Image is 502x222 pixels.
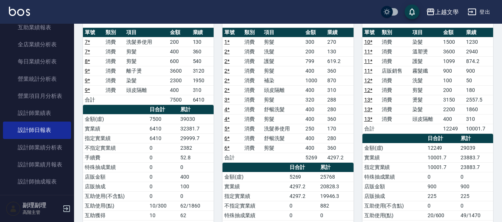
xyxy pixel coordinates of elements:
[124,56,168,66] td: 剪髮
[380,95,411,105] td: 消費
[362,124,380,133] td: 合計
[83,182,148,191] td: 店販抽成
[288,211,318,220] td: 0
[318,172,354,182] td: 25768
[104,37,124,47] td: 消費
[362,191,426,201] td: 店販抽成
[83,95,104,105] td: 合計
[148,124,178,133] td: 6410
[304,114,325,124] td: 400
[191,76,214,85] td: 1950
[325,37,354,47] td: 270
[464,66,493,76] td: 900
[405,4,419,19] button: save
[148,182,178,191] td: 0
[104,85,124,95] td: 消費
[304,66,325,76] td: 400
[262,28,304,37] th: 項目
[6,201,21,216] img: Person
[104,66,124,76] td: 消費
[441,124,465,133] td: 12249
[124,76,168,85] td: 染髮
[262,85,304,95] td: 頭皮隔離
[304,47,325,56] td: 200
[168,76,191,85] td: 2300
[411,37,441,47] td: 染髮
[178,182,214,191] td: 100
[362,28,380,37] th: 單號
[441,114,465,124] td: 400
[380,76,411,85] td: 消費
[380,47,411,56] td: 消費
[441,95,465,105] td: 3150
[464,28,493,37] th: 業績
[441,37,465,47] td: 1500
[380,66,411,76] td: 店販銷售
[148,114,178,124] td: 7500
[465,5,493,19] button: 登出
[222,28,353,163] table: a dense table
[83,114,148,124] td: 金額(虛)
[178,124,214,133] td: 32381.7
[459,172,493,182] td: 0
[426,162,459,172] td: 10001.7
[124,37,168,47] td: 洗髮券使用
[3,53,71,70] a: 每日業績分析表
[288,191,318,201] td: 4297.2
[83,28,104,37] th: 單號
[178,143,214,153] td: 2382
[318,211,354,220] td: 0
[191,28,214,37] th: 業績
[426,134,459,143] th: 日合計
[304,153,325,162] td: 5269
[9,7,30,16] img: Logo
[362,172,426,182] td: 特殊抽成業績
[318,163,354,172] th: 累計
[148,191,178,201] td: 0
[380,105,411,114] td: 消費
[325,56,354,66] td: 619.2
[325,47,354,56] td: 130
[441,56,465,66] td: 1099
[411,47,441,56] td: 溫塑燙
[124,85,168,95] td: 頭皮隔離
[464,105,493,114] td: 1860
[148,143,178,153] td: 0
[464,95,493,105] td: 2557.5
[464,85,493,95] td: 180
[288,172,318,182] td: 5269
[148,162,178,172] td: 0
[262,95,304,105] td: 剪髮
[459,191,493,201] td: 225
[222,172,287,182] td: 金額(虛)
[242,105,262,114] td: 消費
[242,56,262,66] td: 消費
[325,124,354,133] td: 170
[83,143,148,153] td: 不指定實業績
[104,28,124,37] th: 類別
[178,172,214,182] td: 400
[411,85,441,95] td: 剪髮
[262,105,304,114] td: 舒暢洗髮
[222,211,287,220] td: 特殊抽成業績
[242,95,262,105] td: 消費
[242,37,262,47] td: 消費
[148,201,178,211] td: 10/300
[380,28,411,37] th: 類別
[411,95,441,105] td: 燙髮
[83,153,148,162] td: 手續費
[362,28,493,134] table: a dense table
[362,182,426,191] td: 店販金額
[83,133,148,143] td: 指定實業績
[426,153,459,162] td: 10001.7
[83,172,148,182] td: 店販金額
[168,28,191,37] th: 金額
[426,201,459,211] td: 0
[191,37,214,47] td: 130
[362,201,426,211] td: 互助使用(不含點)
[148,211,178,220] td: 10
[262,76,304,85] td: 補染
[83,162,148,172] td: 特殊抽成業績
[168,37,191,47] td: 200
[262,56,304,66] td: 護髮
